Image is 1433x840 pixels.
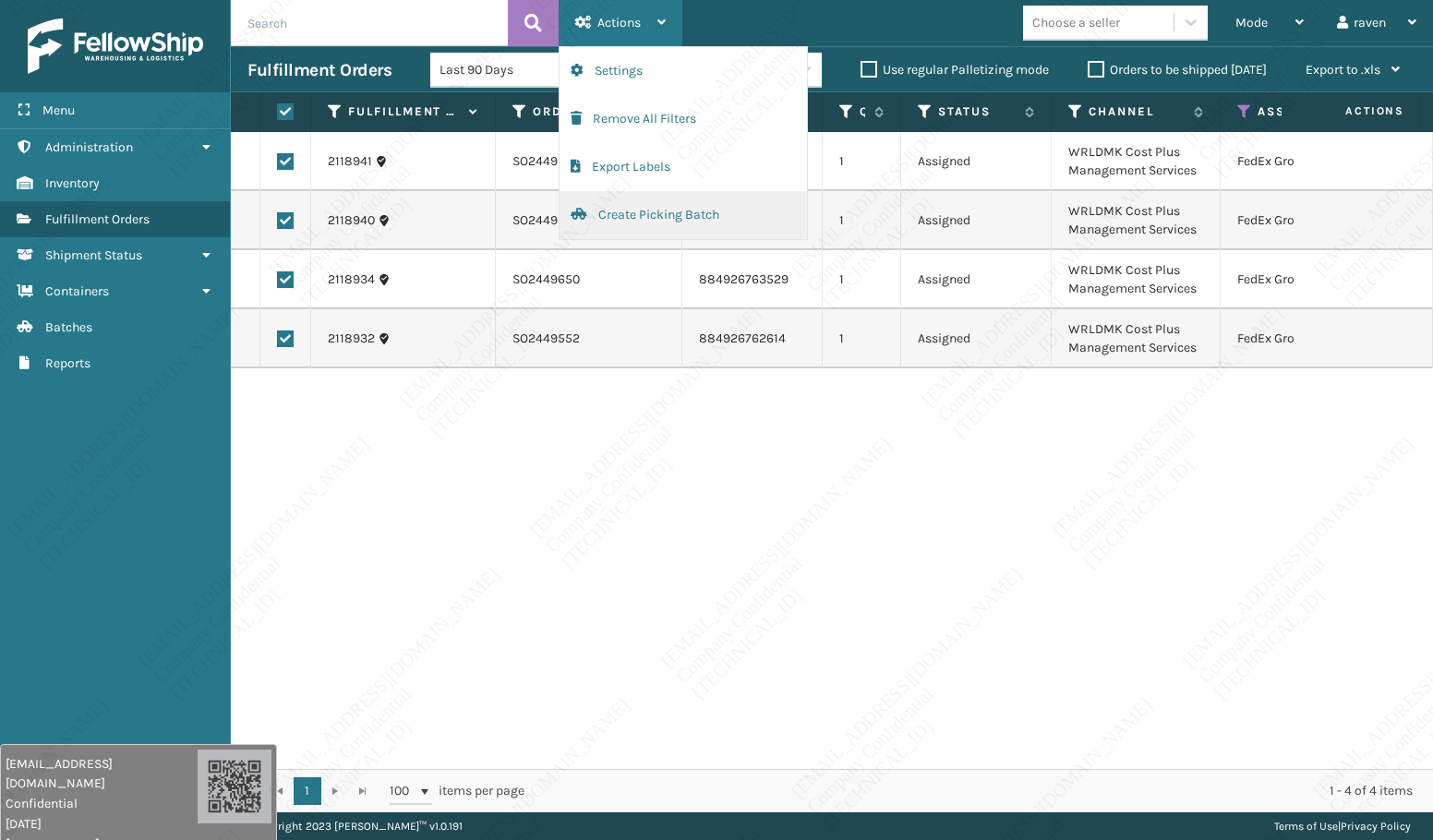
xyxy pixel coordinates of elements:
[699,330,786,346] a: 884926762614
[28,18,203,74] img: logo
[6,754,198,793] span: [EMAIL_ADDRESS][DOMAIN_NAME]
[45,319,92,335] span: Batches
[560,143,807,191] button: Export Labels
[1052,250,1221,309] td: WRLDMK Cost Plus Management Services
[901,250,1052,309] td: Assigned
[6,794,198,813] span: Confidential
[560,191,807,239] button: Create Picking Batch
[1089,103,1185,120] label: Channel
[1052,191,1221,250] td: WRLDMK Cost Plus Management Services
[560,95,807,143] button: Remove All Filters
[550,782,1413,800] div: 1 - 4 of 4 items
[328,152,372,171] a: 2118941
[901,132,1052,191] td: Assigned
[390,777,524,805] span: items per page
[1221,250,1397,309] td: FedEx Ground
[328,330,375,348] a: 2118932
[901,309,1052,368] td: Assigned
[45,355,90,371] span: Reports
[1287,96,1415,126] span: Actions
[294,777,321,805] a: 1
[1306,62,1380,78] span: Export to .xls
[901,191,1052,250] td: Assigned
[45,211,150,227] span: Fulfillment Orders
[45,139,133,155] span: Administration
[496,309,682,368] td: SO2449552
[1032,13,1120,32] div: Choose a seller
[1088,62,1267,78] label: Orders to be shipped [DATE]
[1221,309,1397,368] td: FedEx Ground
[560,47,807,95] button: Settings
[6,814,198,834] span: [DATE]
[45,247,142,263] span: Shipment Status
[1052,132,1221,191] td: WRLDMK Cost Plus Management Services
[496,250,682,309] td: SO2449650
[496,191,682,250] td: SO2449550
[699,271,789,287] a: 884926763529
[348,103,460,120] label: Fulfillment Order Id
[390,782,417,800] span: 100
[823,132,901,191] td: 1
[247,59,391,81] h3: Fulfillment Orders
[1235,15,1268,30] span: Mode
[1341,820,1411,833] a: Privacy Policy
[253,812,463,840] p: Copyright 2023 [PERSON_NAME]™ v 1.0.191
[496,132,682,191] td: SO2449550
[45,283,109,299] span: Containers
[938,103,1016,120] label: Status
[328,270,375,289] a: 2118934
[440,60,583,79] div: Last 90 Days
[597,15,641,30] span: Actions
[823,309,901,368] td: 1
[1274,812,1411,840] div: |
[1221,132,1397,191] td: FedEx Ground
[1258,103,1361,120] label: Assigned Carrier Service
[1274,820,1338,833] a: Terms of Use
[42,102,75,118] span: Menu
[45,175,100,191] span: Inventory
[823,191,901,250] td: 1
[328,211,375,230] a: 2118940
[533,103,646,120] label: Order Number
[860,103,865,120] label: Quantity
[823,250,901,309] td: 1
[1052,309,1221,368] td: WRLDMK Cost Plus Management Services
[861,62,1049,78] label: Use regular Palletizing mode
[1221,191,1397,250] td: FedEx Ground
